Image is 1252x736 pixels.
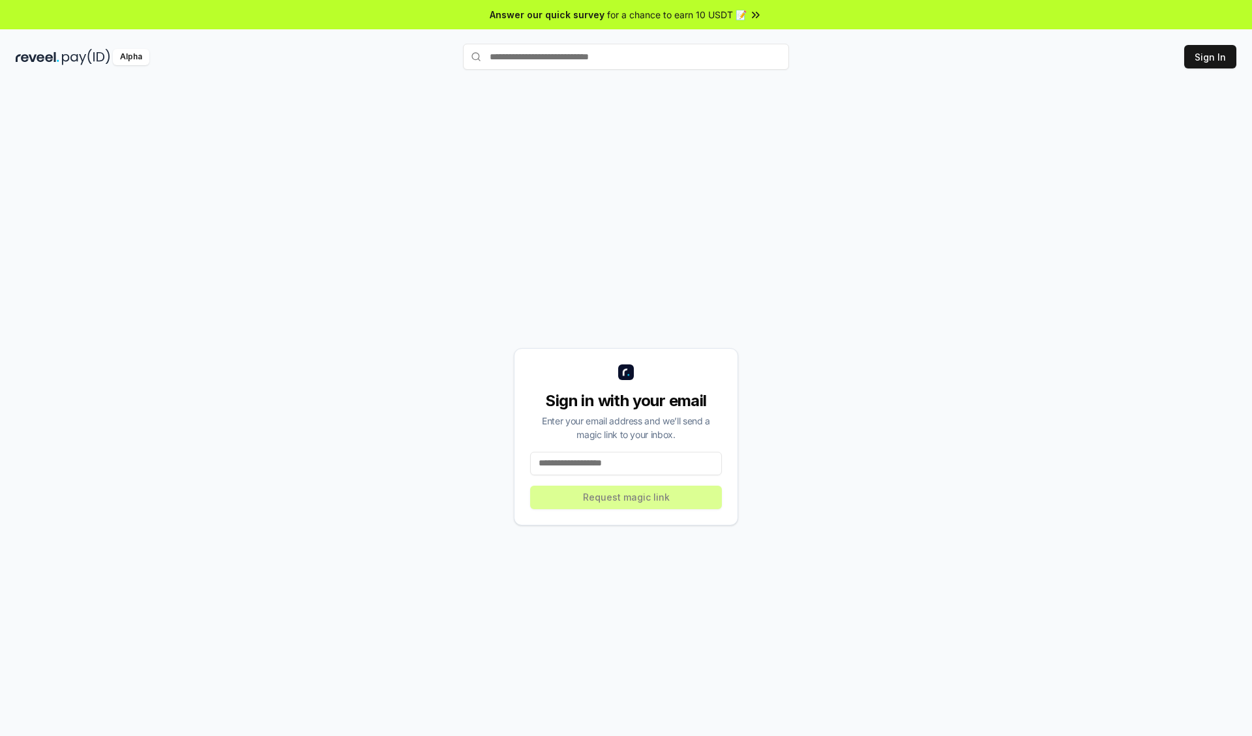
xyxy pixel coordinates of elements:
img: logo_small [618,364,634,380]
div: Sign in with your email [530,390,722,411]
button: Sign In [1184,45,1236,68]
img: reveel_dark [16,49,59,65]
span: Answer our quick survey [490,8,604,22]
img: pay_id [62,49,110,65]
div: Enter your email address and we’ll send a magic link to your inbox. [530,414,722,441]
div: Alpha [113,49,149,65]
span: for a chance to earn 10 USDT 📝 [607,8,747,22]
